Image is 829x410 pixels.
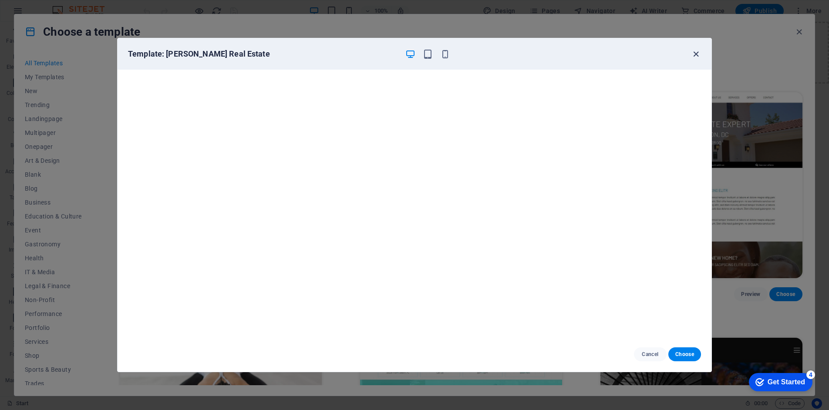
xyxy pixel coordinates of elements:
span: Add elements [350,38,393,50]
h6: Template: [PERSON_NAME] Real Estate [128,49,398,59]
button: Choose [668,347,701,361]
button: Cancel [634,347,667,361]
span: Paste clipboard [397,38,445,50]
div: 4 [62,2,71,10]
span: Choose [675,351,694,358]
div: Get Started 4 items remaining, 20% complete [5,4,68,23]
div: Get Started [24,10,61,17]
span: Cancel [641,351,660,358]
